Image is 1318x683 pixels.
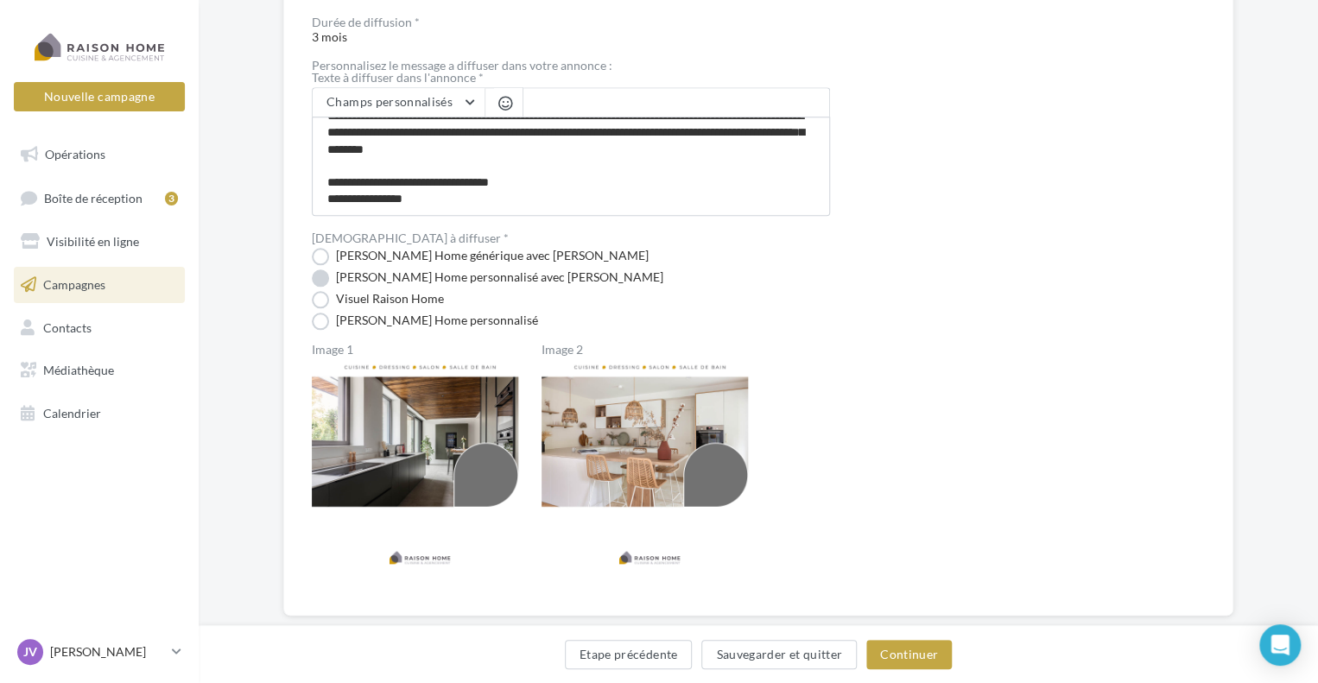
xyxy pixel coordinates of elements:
a: Campagnes [10,267,188,303]
a: Opérations [10,136,188,173]
button: Champs personnalisés [313,88,485,117]
div: Personnalisez le message a diffuser dans votre annonce : [312,60,830,72]
label: Texte à diffuser dans l'annonce * [312,72,830,84]
a: Visibilité en ligne [10,224,188,260]
img: Image 2 [542,357,757,573]
a: Contacts [10,310,188,346]
a: JV [PERSON_NAME] [14,636,185,668]
label: [DEMOGRAPHIC_DATA] à diffuser * [312,232,509,244]
button: Continuer [866,640,952,669]
span: Champs personnalisés [326,94,453,109]
span: Visibilité en ligne [47,234,139,249]
img: Image 1 [312,357,528,573]
button: Etape précédente [565,640,693,669]
span: Calendrier [43,406,101,421]
a: Boîte de réception3 [10,180,188,217]
span: JV [23,643,37,661]
a: Médiathèque [10,352,188,389]
span: Médiathèque [43,363,114,377]
label: [PERSON_NAME] Home personnalisé [312,313,538,330]
p: [PERSON_NAME] [50,643,165,661]
label: [PERSON_NAME] Home personnalisé avec [PERSON_NAME] [312,269,663,287]
label: Image 2 [542,344,757,356]
label: Visuel Raison Home [312,291,444,308]
span: Opérations [45,147,105,161]
div: Open Intercom Messenger [1259,624,1301,666]
div: 3 [165,192,178,206]
label: Image 1 [312,344,528,356]
button: Nouvelle campagne [14,82,185,111]
label: [PERSON_NAME] Home générique avec [PERSON_NAME] [312,248,649,265]
span: 3 mois [312,16,830,44]
button: Sauvegarder et quitter [701,640,857,669]
span: Boîte de réception [44,190,143,205]
a: Calendrier [10,395,188,432]
div: Durée de diffusion * [312,16,830,28]
span: Contacts [43,319,92,334]
span: Campagnes [43,277,105,292]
